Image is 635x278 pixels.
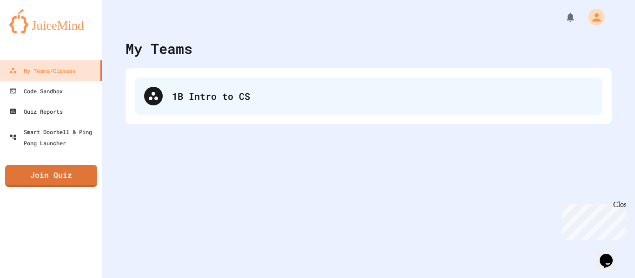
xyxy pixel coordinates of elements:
[9,65,76,76] div: My Teams/Classes
[9,126,99,149] div: Smart Doorbell & Ping Pong Launcher
[5,165,97,187] a: Join Quiz
[558,200,626,240] iframe: chat widget
[578,6,607,28] div: My Account
[548,9,578,25] div: My Notifications
[4,4,64,59] div: Chat with us now!Close
[135,78,602,115] div: 1B Intro to CS
[172,89,593,103] div: 1B Intro to CS
[9,9,93,33] img: logo-orange.svg
[9,106,63,117] div: Quiz Reports
[596,241,626,269] iframe: chat widget
[9,85,63,97] div: Code Sandbox
[126,38,192,59] div: My Teams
